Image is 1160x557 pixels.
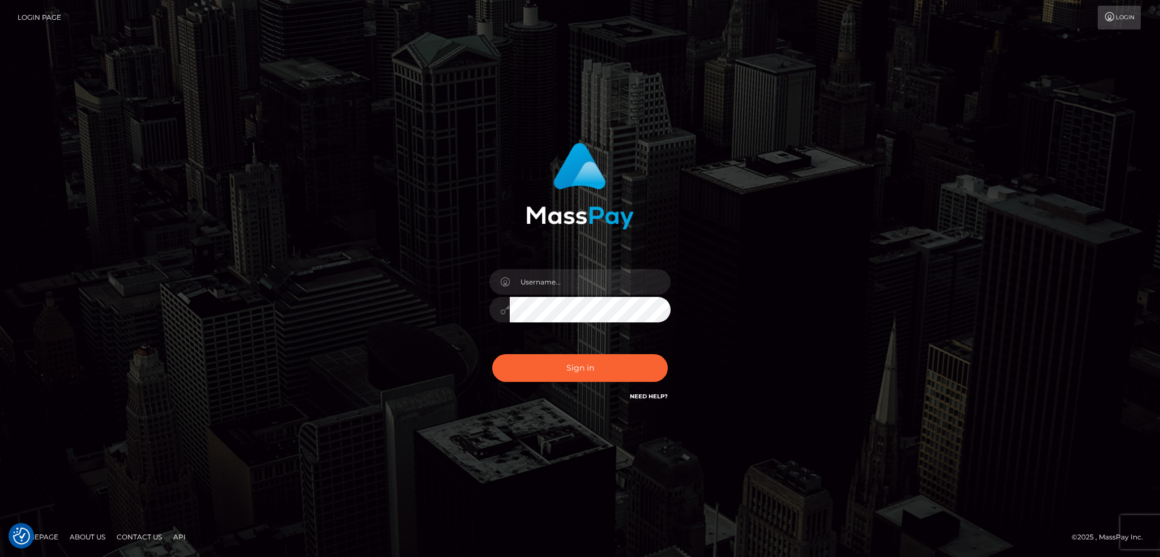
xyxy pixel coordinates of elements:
[1072,531,1152,543] div: © 2025 , MassPay Inc.
[630,393,668,400] a: Need Help?
[1098,6,1141,29] a: Login
[492,354,668,382] button: Sign in
[169,528,190,546] a: API
[526,143,634,229] img: MassPay Login
[18,6,61,29] a: Login Page
[65,528,110,546] a: About Us
[13,528,30,545] img: Revisit consent button
[112,528,167,546] a: Contact Us
[13,528,30,545] button: Consent Preferences
[12,528,63,546] a: Homepage
[510,269,671,295] input: Username...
